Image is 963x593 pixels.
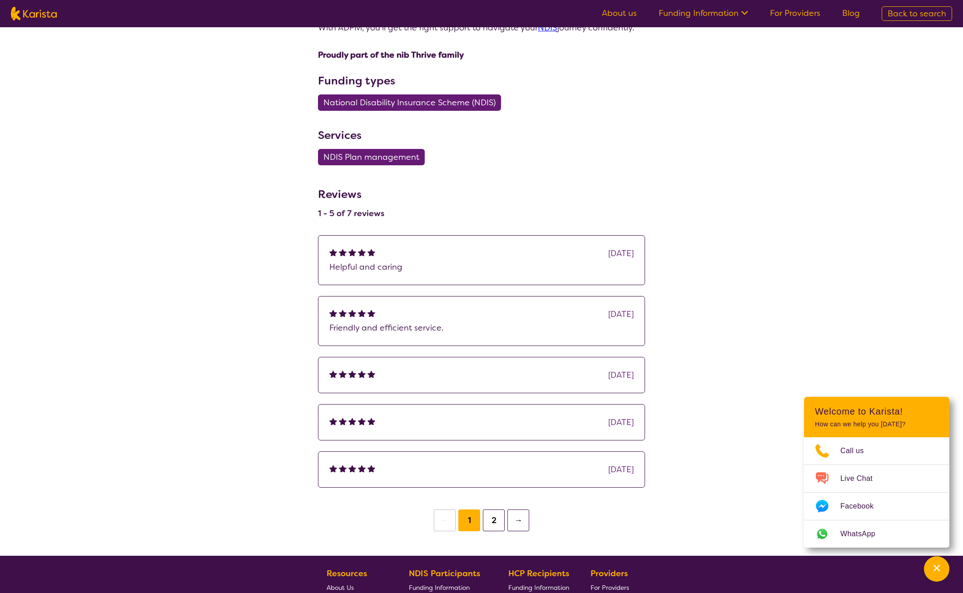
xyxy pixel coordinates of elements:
button: Channel Menu [924,556,949,582]
img: fullstar [367,309,375,317]
a: Funding Information [659,8,748,19]
img: fullstar [329,417,337,425]
img: fullstar [329,465,337,472]
span: For Providers [591,583,629,592]
span: Live Chat [840,472,884,485]
img: fullstar [358,417,366,425]
button: → [507,509,529,531]
div: [DATE] [608,247,634,260]
button: 2 [483,509,505,531]
img: fullstar [329,370,337,378]
h3: Services [318,127,645,143]
img: fullstar [358,248,366,256]
img: fullstar [358,465,366,472]
img: fullstar [339,309,347,317]
strong: Proudly part of the nib Thrive family [318,49,464,60]
span: About Us [327,583,354,592]
img: fullstar [348,370,356,378]
img: fullstar [339,465,347,472]
img: fullstar [329,309,337,317]
ul: Choose channel [804,437,949,548]
div: [DATE] [608,415,634,429]
span: Call us [840,444,875,458]
b: Providers [591,568,628,579]
h2: Welcome to Karista! [815,406,938,417]
img: fullstar [348,465,356,472]
img: fullstar [348,248,356,256]
span: Facebook [840,499,884,513]
p: Friendly and efficient service. [329,321,634,335]
img: fullstar [367,465,375,472]
a: National Disability Insurance Scheme (NDIS) [318,97,506,108]
a: For Providers [770,8,820,19]
a: Web link opens in a new tab. [804,520,949,548]
img: fullstar [339,248,347,256]
img: fullstar [348,309,356,317]
a: About us [602,8,637,19]
span: WhatsApp [840,527,886,541]
h3: Funding types [318,73,645,89]
img: fullstar [358,370,366,378]
img: fullstar [348,417,356,425]
b: Resources [327,568,367,579]
span: Back to search [888,8,946,19]
h3: Reviews [318,182,384,203]
img: fullstar [339,417,347,425]
a: Blog [842,8,860,19]
p: Helpful and caring [329,260,634,274]
a: Back to search [882,6,952,21]
div: [DATE] [608,368,634,382]
span: National Disability Insurance Scheme (NDIS) [323,94,496,111]
p: How can we help you [DATE]? [815,420,938,428]
div: [DATE] [608,463,634,476]
span: NDIS Plan management [323,149,419,165]
a: NDIS Plan management [318,152,430,163]
img: fullstar [367,370,375,378]
div: Channel Menu [804,397,949,548]
button: 1 [458,509,480,531]
a: NDIS [538,22,557,33]
img: fullstar [367,248,375,256]
img: Karista logo [11,7,57,20]
img: fullstar [367,417,375,425]
button: ← [434,509,456,531]
b: HCP Recipients [508,568,569,579]
img: fullstar [339,370,347,378]
img: fullstar [358,309,366,317]
span: Funding Information [409,583,470,592]
img: fullstar [329,248,337,256]
h4: 1 - 5 of 7 reviews [318,208,384,219]
div: [DATE] [608,307,634,321]
span: Funding Information [508,583,569,592]
p: With ADPM, you’ll get the right support to navigate your journey confidently. [318,21,645,35]
b: NDIS Participants [409,568,480,579]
